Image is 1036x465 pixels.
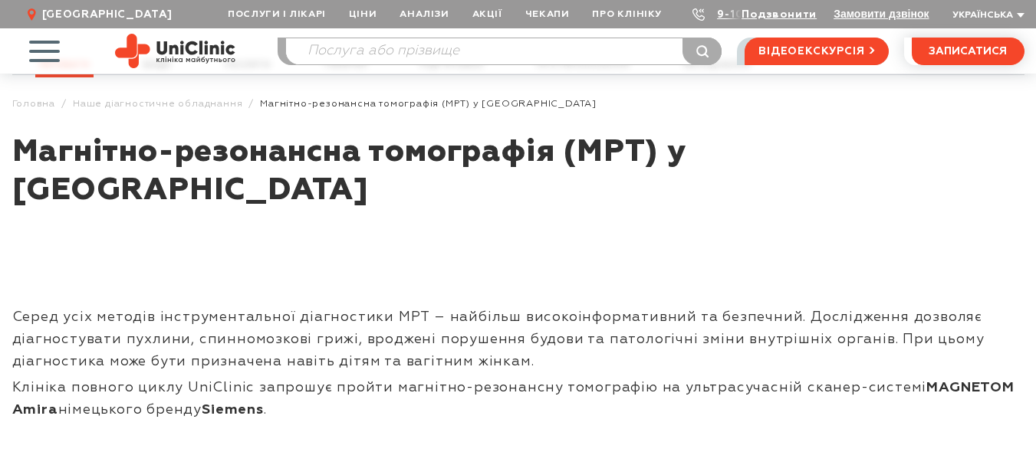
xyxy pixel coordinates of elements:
[12,310,985,368] span: Серед усіх методів інструментальної діагностики МРТ – найбільш високоінформативний та безпечний. ...
[12,381,1015,417] span: Клініка повного циклу UniClinic запрошує пройти магнітно-резонансну томографію на ультрасучасній ...
[202,403,264,417] strong: Siemens
[952,11,1013,20] span: Українська
[73,98,242,110] a: Наше діагностичне обладнання
[286,38,722,64] input: Послуга або прізвище
[717,9,751,20] a: 9-103
[912,38,1024,65] button: записатися
[12,98,56,110] a: Головна
[260,98,597,110] span: Магнітно-резонансна томографія (МРТ) у [GEOGRAPHIC_DATA]
[834,8,929,20] button: Замовити дзвінок
[949,10,1024,21] button: Українська
[745,38,888,65] a: відеоекскурсія
[42,8,173,21] span: [GEOGRAPHIC_DATA]
[742,9,817,20] a: Подзвонити
[35,57,94,74] a: Переваги
[115,34,235,68] img: Uniclinic
[12,133,1024,210] h1: Магнітно-резонансна томографія (МРТ) у [GEOGRAPHIC_DATA]
[758,38,864,64] span: відеоекскурсія
[929,46,1007,57] span: записатися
